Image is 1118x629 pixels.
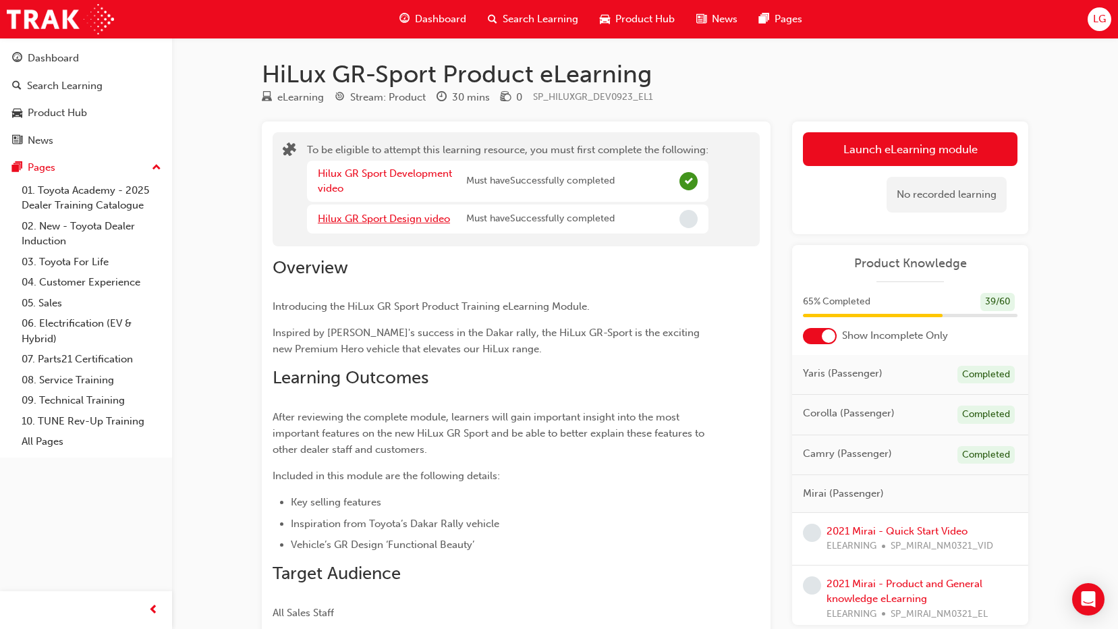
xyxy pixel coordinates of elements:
[152,159,161,177] span: up-icon
[775,11,802,27] span: Pages
[803,406,895,421] span: Corolla (Passenger)
[5,155,167,180] button: Pages
[28,133,53,148] div: News
[16,349,167,370] a: 07. Parts21 Certification
[696,11,706,28] span: news-icon
[318,167,452,195] a: Hilux GR Sport Development video
[262,59,1028,89] h1: HiLux GR-Sport Product eLearning
[350,90,426,105] div: Stream: Product
[488,11,497,28] span: search-icon
[477,5,589,33] a: search-iconSearch Learning
[1072,583,1105,616] div: Open Intercom Messenger
[16,431,167,452] a: All Pages
[262,92,272,104] span: learningResourceType_ELEARNING-icon
[5,74,167,99] a: Search Learning
[262,89,324,106] div: Type
[12,80,22,92] span: search-icon
[5,101,167,126] a: Product Hub
[27,78,103,94] div: Search Learning
[16,411,167,432] a: 10. TUNE Rev-Up Training
[891,607,988,622] span: SP_MIRAI_NM0321_EL
[16,252,167,273] a: 03. Toyota For Life
[28,51,79,66] div: Dashboard
[7,4,114,34] img: Trak
[615,11,675,27] span: Product Hub
[600,11,610,28] span: car-icon
[842,328,948,344] span: Show Incomplete Only
[28,160,55,175] div: Pages
[335,89,426,106] div: Stream
[1088,7,1111,31] button: LG
[16,293,167,314] a: 05. Sales
[712,11,737,27] span: News
[273,300,590,312] span: Introducing the HiLux GR Sport Product Training eLearning Module.
[389,5,477,33] a: guage-iconDashboard
[291,496,381,508] span: Key selling features
[415,11,466,27] span: Dashboard
[273,470,500,482] span: Included in this module are the following details:
[887,177,1007,213] div: No recorded learning
[589,5,686,33] a: car-iconProduct Hub
[679,172,698,190] span: Complete
[803,446,892,462] span: Camry (Passenger)
[748,5,813,33] a: pages-iconPages
[273,411,707,456] span: After reviewing the complete module, learners will gain important insight into the most important...
[291,518,499,530] span: Inspiration from Toyota’s Dakar Rally vehicle
[803,256,1017,271] a: Product Knowledge
[686,5,748,33] a: news-iconNews
[980,293,1015,311] div: 39 / 60
[759,11,769,28] span: pages-icon
[533,91,653,103] span: Learning resource code
[12,162,22,174] span: pages-icon
[28,105,87,121] div: Product Hub
[12,53,22,65] span: guage-icon
[12,107,22,119] span: car-icon
[16,216,167,252] a: 02. New - Toyota Dealer Induction
[5,46,167,71] a: Dashboard
[5,43,167,155] button: DashboardSearch LearningProduct HubNews
[452,90,490,105] div: 30 mins
[501,89,522,106] div: Price
[501,92,511,104] span: money-icon
[466,173,615,189] span: Must have Successfully completed
[803,294,870,310] span: 65 % Completed
[16,370,167,391] a: 08. Service Training
[957,406,1015,424] div: Completed
[803,524,821,542] span: learningRecordVerb_NONE-icon
[283,144,296,159] span: puzzle-icon
[273,607,334,619] span: All Sales Staff
[307,142,708,236] div: To be eligible to attempt this learning resource, you must first complete the following:
[273,563,401,584] span: Target Audience
[503,11,578,27] span: Search Learning
[827,525,968,537] a: 2021 Mirai - Quick Start Video
[827,539,876,554] span: ELEARNING
[891,539,993,554] span: SP_MIRAI_NM0321_VID
[803,132,1017,166] button: Launch eLearning module
[291,539,474,551] span: Vehicle’s GR Design ‘Functional Beauty’
[399,11,410,28] span: guage-icon
[957,446,1015,464] div: Completed
[16,313,167,349] a: 06. Electrification (EV & Hybrid)
[12,135,22,147] span: news-icon
[803,486,884,501] span: Mirai (Passenger)
[273,257,348,278] span: Overview
[277,90,324,105] div: eLearning
[16,180,167,216] a: 01. Toyota Academy - 2025 Dealer Training Catalogue
[5,128,167,153] a: News
[827,607,876,622] span: ELEARNING
[803,366,883,381] span: Yaris (Passenger)
[803,576,821,595] span: learningRecordVerb_NONE-icon
[679,210,698,228] span: Incomplete
[827,578,982,605] a: 2021 Mirai - Product and General knowledge eLearning
[318,213,450,225] a: Hilux GR Sport Design video
[148,602,159,619] span: prev-icon
[1093,11,1106,27] span: LG
[516,90,522,105] div: 0
[437,92,447,104] span: clock-icon
[466,211,615,227] span: Must have Successfully completed
[273,367,428,388] span: Learning Outcomes
[335,92,345,104] span: target-icon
